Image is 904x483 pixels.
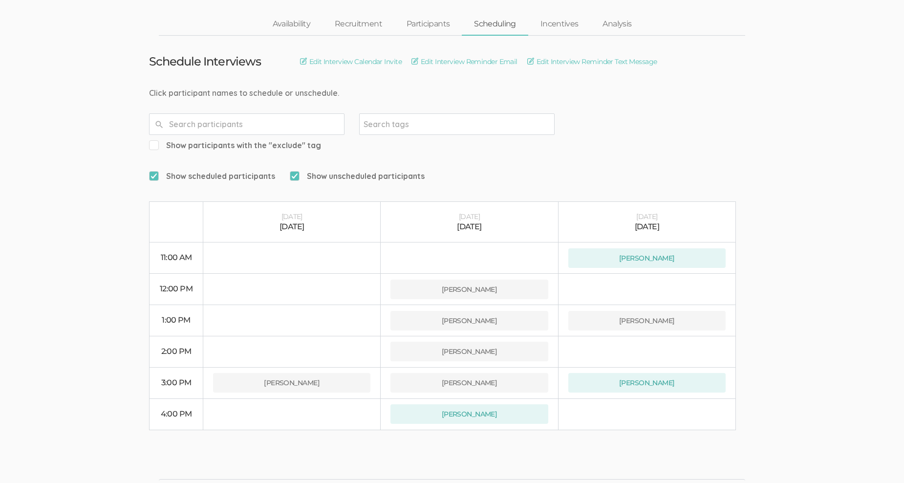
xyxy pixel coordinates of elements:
button: [PERSON_NAME] [568,373,726,393]
div: 1:00 PM [159,315,193,326]
div: [DATE] [213,221,370,233]
div: 4:00 PM [159,409,193,420]
button: [PERSON_NAME] [390,404,548,424]
span: Show participants with the "exclude" tag [149,140,321,151]
div: 12:00 PM [159,284,193,295]
div: Click participant names to schedule or unschedule. [149,88,755,99]
a: Participants [394,14,462,35]
a: Edit Interview Reminder Text Message [527,56,657,67]
div: 11:00 AM [159,252,193,263]
a: Edit Interview Reminder Email [411,56,517,67]
a: Edit Interview Calendar Invite [300,56,402,67]
button: [PERSON_NAME] [568,248,726,268]
div: 2:00 PM [159,346,193,357]
button: [PERSON_NAME] [390,373,548,393]
div: [DATE] [390,221,548,233]
span: Show unscheduled participants [290,171,425,182]
a: Availability [260,14,323,35]
a: Incentives [528,14,591,35]
div: [DATE] [568,221,726,233]
button: [PERSON_NAME] [568,311,726,330]
input: Search tags [364,118,425,131]
h3: Schedule Interviews [149,55,261,68]
button: [PERSON_NAME] [390,342,548,361]
div: [DATE] [390,212,548,221]
a: Scheduling [462,14,528,35]
div: [DATE] [213,212,370,221]
a: Recruitment [323,14,394,35]
input: Search participants [149,113,344,135]
div: [DATE] [568,212,726,221]
a: Analysis [590,14,644,35]
button: [PERSON_NAME] [390,280,548,299]
button: [PERSON_NAME] [213,373,370,393]
span: Show scheduled participants [149,171,275,182]
button: [PERSON_NAME] [390,311,548,330]
div: 3:00 PM [159,377,193,389]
